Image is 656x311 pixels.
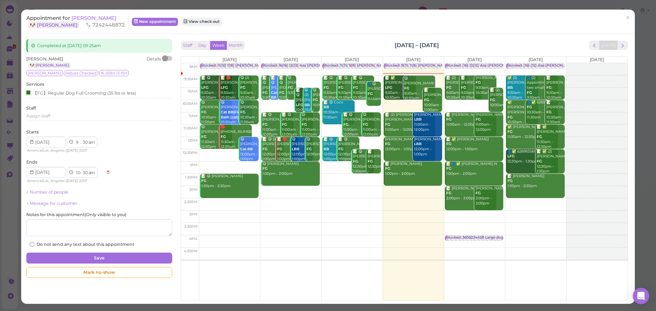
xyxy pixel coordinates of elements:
a: View check out [181,18,222,26]
div: 😋 [PERSON_NAME] 11:00am - 12:00pm [363,112,381,137]
a: New appointment [132,18,178,26]
b: LFG [296,103,303,107]
b: FG [262,122,268,127]
div: 😋 [PERSON_NAME] 10:30am - 11:30am [220,100,252,130]
div: 📝 😋 Coco 10:30am - 11:30am [323,100,355,120]
div: [PERSON_NAME] 2:00pm - 3:00pm [475,186,504,206]
b: FG [537,135,542,139]
div: 📝 😋 [PERSON_NAME] 9:30am - 10:30am [201,75,232,100]
span: [DATE] [345,57,359,62]
div: 📝 (2) [PERSON_NAME] 9:30am - 10:30am [446,75,467,100]
div: 📝 😋 [PERSON_NAME] 12:00pm - 1:00pm [323,137,345,162]
b: FG [476,117,481,122]
b: Cat BB|Flea Bath (cat) [221,110,242,119]
div: 📝 😋 [PERSON_NAME] 12:30pm - 1:30pm [353,149,374,174]
a: [PERSON_NAME] 🐶 [PERSON_NAME] [26,15,116,28]
span: 3pm [189,212,197,216]
span: [PERSON_NAME] [26,70,63,76]
div: [PERSON_NAME] 9:30am - 10:30am [475,75,497,96]
div: 😋 [PERSON_NAME] 1:00pm - 2:00pm [262,161,320,176]
span: 12:30pm [183,151,197,155]
span: Assign staff [26,113,50,118]
button: Week [210,41,227,50]
label: Do not send any text about this appointment [30,241,134,248]
div: 👤😋 [PERSON_NAME] 9:45am - 10:45am [367,82,381,112]
div: 📝 😋 [PERSON_NAME] 9:30am - 10:30am [271,75,279,116]
div: 😋 [PERSON_NAME] 12:00pm - 1:00pm [240,137,258,162]
b: FG [288,85,293,90]
span: 12pm [188,138,197,143]
b: FG [385,122,390,127]
label: Services [26,81,44,87]
b: FG [240,85,245,90]
div: 📝 [PERSON_NAME] 9:30am - 10:30am [461,75,482,100]
div: 😋 [PERSON_NAME] 11:30am - 12:30pm [201,125,232,150]
div: 👤✅ 6269277119 10:30am - 11:30am [527,100,558,120]
b: FG [338,147,343,151]
span: [PERSON_NAME] [26,56,63,61]
b: FG [282,122,287,127]
span: [DATE] [67,179,78,183]
span: [DATE] [67,148,78,153]
b: FG [546,110,551,114]
span: 9:30am [184,77,197,81]
span: America/Los_Angeles [27,148,65,153]
b: FG [240,110,245,114]
b: FG [262,90,268,95]
div: 📝 [PERSON_NAME] 11:00am - 12:00pm [446,112,497,127]
span: [PERSON_NAME] [71,15,116,21]
b: LFG [385,85,392,90]
span: 2pm [189,187,197,192]
b: FG [353,85,358,90]
div: Details [147,56,161,68]
div: | | [26,178,102,184]
div: ✅ (2) [PERSON_NAME] 9:30am - 10:30am [507,75,538,100]
b: FG [385,142,390,146]
div: Blocked: 16(16) 12(12) Asa [PERSON_NAME] [PERSON_NAME] • Appointment [262,63,400,68]
b: FG [424,98,429,102]
a: + Number of people [26,189,68,195]
span: 2:30pm [184,200,197,204]
b: FG [527,90,532,95]
div: ✅ [PERSON_NAME] [PERSON_NAME] 10:30am - 11:30am [507,100,538,130]
div: 📝 😋 [PERSON_NAME] 11:00am - 12:00pm [262,112,293,137]
b: FG [313,98,318,102]
div: 👤(2) Appointment for two small dogs 9:30am - 10:30am [527,75,558,105]
div: 📝 😋 [PERSON_NAME] 10:00am - 11:00am [296,88,304,123]
span: × [626,13,630,23]
div: Blocked: (16) (12) Asa [PERSON_NAME] [PERSON_NAME] • Appointment [507,63,639,68]
div: 👤✅ 6269935611 12:30pm - 1:30pm [507,149,558,164]
span: 4:30pm [184,249,197,253]
div: 📝 [PERSON_NAME] 10:00am - 11:00am [424,88,442,113]
span: Rabies Checked [64,70,98,76]
div: 📝 ✅ [PERSON_NAME] 9:30am - 10:30am [385,75,416,100]
div: Blocked: 9(11) 7(8) [PERSON_NAME] • Appointment [385,63,478,68]
div: 🛑 [PHONE_NUMBER] 11:30am - 12:30pm [220,125,252,150]
b: FG [446,85,451,90]
b: FG [527,105,532,109]
div: ✅ [PERSON_NAME] 11:30am - 12:30pm [507,125,558,140]
span: America/Los_Angeles [27,179,65,183]
b: Cat BB [271,90,277,100]
span: 4pm [189,237,197,241]
div: 【FG】Regular Dog Full Grooming (35 lbs or less) [26,89,136,96]
b: Cat BB [240,147,253,151]
span: 11:30am [183,126,197,130]
b: FG [476,80,481,85]
div: 😋 [PERSON_NAME] 9:30am - 10:30am [287,75,296,105]
div: 📝 🛑 [PERSON_NAME] 9:30am - 10:30am [220,75,252,100]
span: [DATE] [222,57,237,62]
div: 📝 ✅ [PERSON_NAME] 12:00pm - 1:00pm [446,137,504,152]
span: [DATE] [529,57,543,62]
div: 📝 😋 [PERSON_NAME] 12:00pm - 1:00pm [338,137,359,162]
div: 📝 🛑 [PERSON_NAME] 12:00pm - 1:00pm [277,137,298,162]
b: FG [363,122,368,127]
b: FG [302,122,307,127]
div: Appointment for [26,15,128,28]
div: 📝 [PERSON_NAME] 12:30pm - 1:30pm [367,149,381,179]
b: BB [507,85,513,90]
label: Ends [26,159,37,165]
div: 📝 😋 [PERSON_NAME] 11:00am - 12:00pm [343,112,374,137]
b: FG [201,135,206,139]
b: FG [446,117,451,122]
